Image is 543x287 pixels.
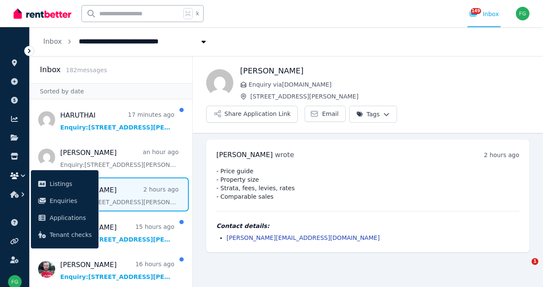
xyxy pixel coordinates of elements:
[34,226,95,243] a: Tenant checks
[227,234,380,241] a: [PERSON_NAME][EMAIL_ADDRESS][DOMAIN_NAME]
[196,10,199,17] span: k
[60,185,179,206] a: [PERSON_NAME]2 hours agoEnquiry:[STREET_ADDRESS][PERSON_NAME].
[14,7,71,20] img: RentBetter
[50,179,92,189] span: Listings
[250,92,529,101] span: [STREET_ADDRESS][PERSON_NAME]
[356,110,380,118] span: Tags
[514,258,535,279] iframe: Intercom live chat
[216,222,519,230] h4: Contact details:
[40,64,61,76] h2: Inbox
[50,230,92,240] span: Tenant checks
[216,167,519,201] pre: - Price guide - Property size - Strata, fees, levies, rates - Comparable sales
[50,196,92,206] span: Enquiries
[34,209,95,226] a: Applications
[322,110,339,118] span: Email
[30,27,221,56] nav: Breadcrumb
[60,260,174,281] a: [PERSON_NAME]16 hours agoEnquiry:[STREET_ADDRESS][PERSON_NAME].
[240,65,529,77] h1: [PERSON_NAME]
[30,83,192,99] div: Sorted by date
[60,110,174,132] a: HARUTHAI17 minutes agoEnquiry:[STREET_ADDRESS][PERSON_NAME].
[43,37,62,45] a: Inbox
[60,222,174,244] a: [PERSON_NAME]15 hours agoEnquiry:[STREET_ADDRESS][PERSON_NAME].
[484,152,519,158] time: 2 hours ago
[206,69,233,96] img: Miriam Stein
[50,213,92,223] span: Applications
[305,106,346,122] a: Email
[206,106,298,123] button: Share Application Link
[216,151,273,159] span: [PERSON_NAME]
[249,80,529,89] span: Enquiry via [DOMAIN_NAME]
[60,148,179,169] a: [PERSON_NAME]an hour agoEnquiry:[STREET_ADDRESS][PERSON_NAME].
[34,175,95,192] a: Listings
[516,7,529,20] img: Franco Gugliotta
[66,67,107,73] span: 182 message s
[469,10,499,18] div: Inbox
[471,8,481,14] span: 149
[275,151,294,159] span: wrote
[532,258,538,265] span: 1
[34,192,95,209] a: Enquiries
[349,106,397,123] button: Tags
